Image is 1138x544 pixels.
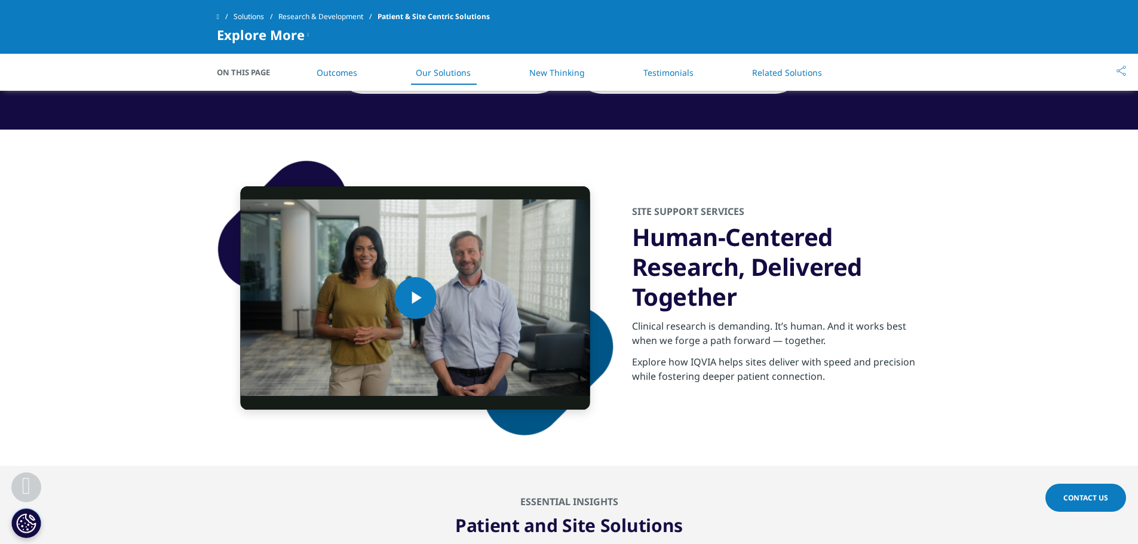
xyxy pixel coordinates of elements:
[632,205,922,222] h2: Site Support Services
[234,6,278,27] a: Solutions
[1063,493,1108,503] span: Contact Us
[394,277,436,319] button: Play Video
[378,6,490,27] span: Patient & Site Centric Solutions
[643,67,694,78] a: Testimonials
[217,508,922,537] h1: Patient and Site Solutions
[317,67,357,78] a: Outcomes
[1045,484,1126,512] a: Contact Us
[217,496,922,508] h2: Essential Insights
[217,66,283,78] span: On This Page
[529,67,585,78] a: New Thinking
[217,159,614,437] img: shape-1.png
[752,67,822,78] a: Related Solutions
[632,222,922,312] h3: Human-Centered Research, Delivered Together
[632,319,922,355] p: Clinical research is demanding. It’s human. And it works best when we forge a path forward — toge...
[278,6,378,27] a: Research & Development
[632,355,922,391] p: Explore how IQVIA helps sites deliver with speed and precision while fostering deeper patient con...
[217,27,305,42] span: Explore More
[416,67,471,78] a: Our Solutions
[11,508,41,538] button: Cookies Settings
[241,186,590,410] video-js: Video Player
